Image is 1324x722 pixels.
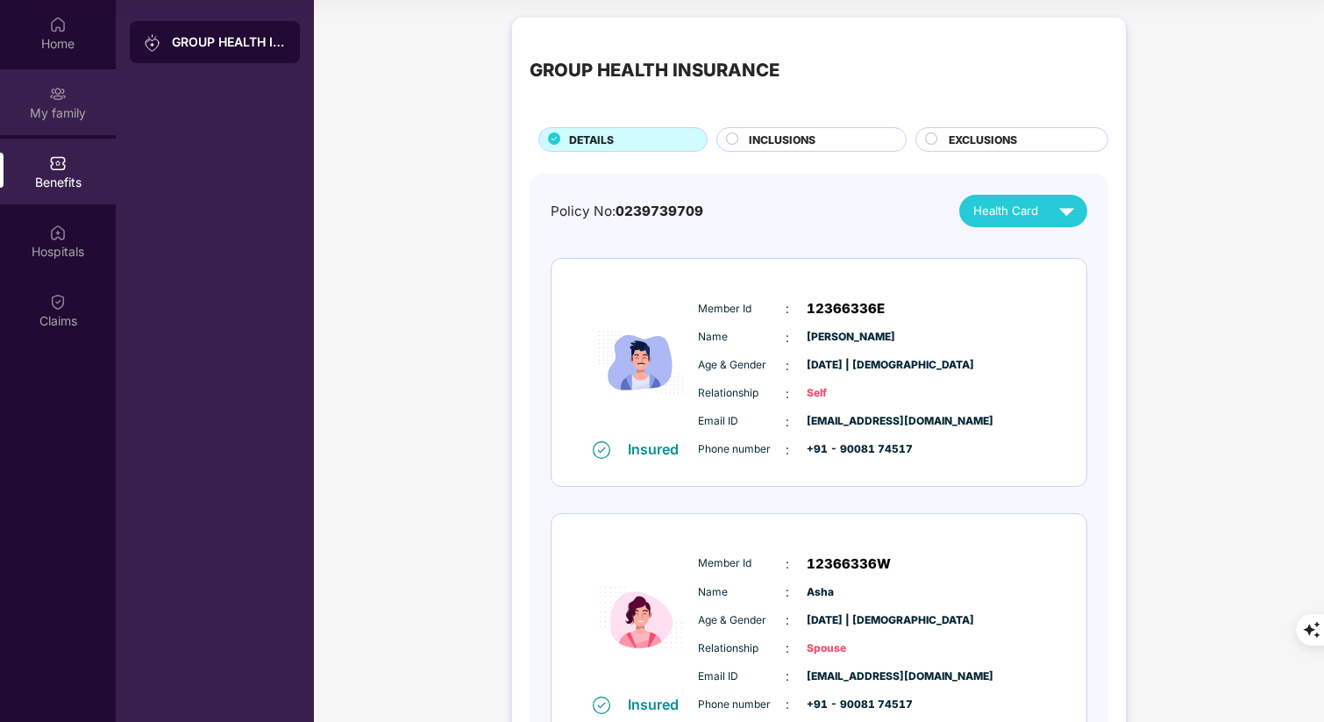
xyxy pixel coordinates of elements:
span: [PERSON_NAME] [807,329,894,346]
span: Email ID [698,668,786,685]
span: Self [807,385,894,402]
span: 0239739709 [616,203,703,219]
span: Age & Gender [698,612,786,629]
span: INCLUSIONS [749,132,815,148]
span: : [786,328,789,347]
div: Insured [628,440,689,458]
img: svg+xml;base64,PHN2ZyB4bWxucz0iaHR0cDovL3d3dy53My5vcmcvMjAwMC9zdmciIHdpZHRoPSIxNiIgaGVpZ2h0PSIxNi... [593,697,610,714]
button: Health Card [959,195,1087,227]
span: [DATE] | [DEMOGRAPHIC_DATA] [807,612,894,629]
span: : [786,554,789,574]
img: svg+xml;base64,PHN2ZyB4bWxucz0iaHR0cDovL3d3dy53My5vcmcvMjAwMC9zdmciIHZpZXdCb3g9IjAgMCAyNCAyNCIgd2... [1051,196,1082,226]
span: 12366336E [807,298,885,319]
span: 12366336W [807,554,891,575]
span: Email ID [698,413,786,430]
span: : [786,583,789,602]
span: Asha [807,584,894,601]
span: : [786,412,789,432]
span: Name [698,584,786,601]
span: : [786,384,789,404]
span: DETAILS [569,132,614,148]
span: [DATE] | [DEMOGRAPHIC_DATA] [807,357,894,374]
span: EXCLUSIONS [949,132,1017,148]
span: : [786,639,789,658]
span: Relationship [698,385,786,402]
div: GROUP HEALTH INSURANCE [172,33,286,51]
img: icon [588,285,694,440]
div: Insured [628,696,689,713]
span: : [786,695,789,714]
img: svg+xml;base64,PHN2ZyBpZD0iSG9tZSIgeG1sbnM9Imh0dHA6Ly93d3cudzMub3JnLzIwMDAvc3ZnIiB3aWR0aD0iMjAiIG... [49,16,67,33]
span: [EMAIL_ADDRESS][DOMAIN_NAME] [807,668,894,685]
span: +91 - 90081 74517 [807,441,894,458]
span: : [786,440,789,460]
span: : [786,611,789,630]
img: svg+xml;base64,PHN2ZyBpZD0iSG9zcGl0YWxzIiB4bWxucz0iaHR0cDovL3d3dy53My5vcmcvMjAwMC9zdmciIHdpZHRoPS... [49,224,67,241]
img: svg+xml;base64,PHN2ZyBpZD0iQmVuZWZpdHMiIHhtbG5zPSJodHRwOi8vd3d3LnczLm9yZy8yMDAwL3N2ZyIgd2lkdGg9Ij... [49,154,67,172]
img: svg+xml;base64,PHN2ZyB3aWR0aD0iMjAiIGhlaWdodD0iMjAiIHZpZXdCb3g9IjAgMCAyMCAyMCIgZmlsbD0ibm9uZSIgeG... [144,34,161,52]
img: svg+xml;base64,PHN2ZyBpZD0iQ2xhaW0iIHhtbG5zPSJodHRwOi8vd3d3LnczLm9yZy8yMDAwL3N2ZyIgd2lkdGg9IjIwIi... [49,293,67,311]
span: Name [698,329,786,346]
img: svg+xml;base64,PHN2ZyB4bWxucz0iaHR0cDovL3d3dy53My5vcmcvMjAwMC9zdmciIHdpZHRoPSIxNiIgaGVpZ2h0PSIxNi... [593,441,610,459]
span: : [786,299,789,318]
span: Phone number [698,697,786,713]
span: Member Id [698,555,786,572]
span: Relationship [698,640,786,657]
span: [EMAIL_ADDRESS][DOMAIN_NAME] [807,413,894,430]
span: Phone number [698,441,786,458]
img: svg+xml;base64,PHN2ZyB3aWR0aD0iMjAiIGhlaWdodD0iMjAiIHZpZXdCb3g9IjAgMCAyMCAyMCIgZmlsbD0ibm9uZSIgeG... [49,85,67,103]
span: +91 - 90081 74517 [807,697,894,713]
span: Spouse [807,640,894,657]
span: : [786,356,789,375]
span: Health Card [973,202,1038,220]
div: GROUP HEALTH INSURANCE [530,56,779,84]
span: : [786,667,789,686]
span: Member Id [698,301,786,318]
img: icon [588,540,694,695]
div: Policy No: [551,201,703,222]
span: Age & Gender [698,357,786,374]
